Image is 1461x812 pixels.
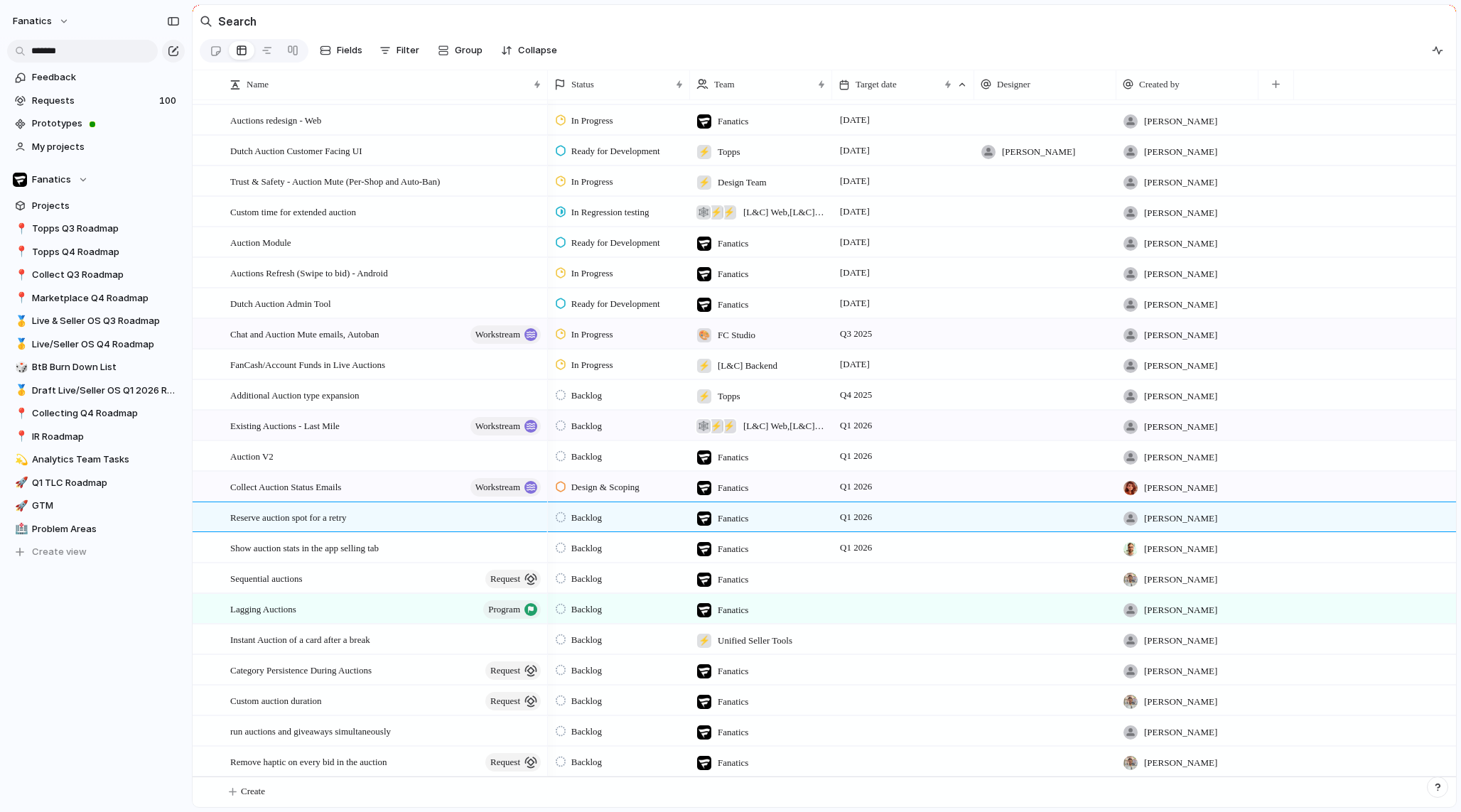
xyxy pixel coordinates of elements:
[230,478,341,494] span: Collect Auction Status Emails
[230,661,372,678] span: Category Persistence During Auctions
[13,476,27,490] button: 🚀
[32,406,180,421] span: Collecting Q4 Roadmap
[997,77,1030,92] span: Designer
[571,755,602,769] span: Backlog
[518,43,557,58] span: Collapse
[15,406,25,422] div: 📍
[230,722,391,739] span: run auctions and giveaways simultaneously
[7,264,185,286] a: 📍Collect Q3 Roadmap
[15,336,25,352] div: 🥇
[15,267,25,283] div: 📍
[7,519,185,540] div: 🏥Problem Areas
[247,77,269,92] span: Name
[32,173,71,187] span: Fanatics
[13,430,27,444] button: 📍
[337,43,362,58] span: Fields
[230,570,302,586] span: Sequential auctions
[15,313,25,330] div: 🥇
[32,94,155,108] span: Requests
[32,291,180,305] span: Marketplace Q4 Roadmap
[7,195,185,217] a: Projects
[7,288,185,309] a: 📍Marketplace Q4 Roadmap
[32,430,180,444] span: IR Roadmap
[7,90,185,112] a: Requests100
[230,448,274,464] span: Auction V2
[13,453,27,467] button: 💫
[15,475,25,491] div: 🚀
[15,428,25,445] div: 📍
[1139,77,1180,92] span: Created by
[15,382,25,399] div: 🥇
[7,310,185,332] a: 🥇Live & Seller OS Q3 Roadmap
[374,39,425,62] button: Filter
[718,725,748,740] span: Fanatics
[32,499,180,513] span: GTM
[7,472,185,494] a: 🚀Q1 TLC Roadmap
[7,169,185,190] button: Fanatics
[230,295,331,311] span: Dutch Auction Admin Tool
[1144,756,1217,770] span: [PERSON_NAME]
[32,545,87,559] span: Create view
[485,753,541,772] button: request
[7,426,185,448] a: 📍IR Roadmap
[6,10,77,33] button: fanatics
[314,39,368,62] button: Fields
[7,242,185,263] div: 📍Topps Q4 Roadmap
[856,77,897,92] span: Target date
[495,39,563,62] button: Collapse
[13,384,27,398] button: 🥇
[13,499,27,513] button: 🚀
[431,39,490,62] button: Group
[32,199,180,213] span: Projects
[7,403,185,424] a: 📍Collecting Q4 Roadmap
[230,753,387,769] span: Remove haptic on every bid in the auction
[32,268,180,282] span: Collect Q3 Roadmap
[7,218,185,239] a: 📍Topps Q3 Roadmap
[230,142,362,158] span: Dutch Auction Customer Facing UI
[13,222,27,236] button: 📍
[32,384,180,398] span: Draft Live/Seller OS Q1 2026 Roadmap
[32,522,180,536] span: Problem Areas
[397,43,419,58] span: Filter
[32,314,180,328] span: Live & Seller OS Q3 Roadmap
[230,509,347,525] span: Reserve auction spot for a retry
[15,244,25,260] div: 📍
[230,264,388,281] span: Auctions Refresh (Swipe to bid) - Android
[230,600,296,617] span: Lagging Auctions
[571,725,602,739] span: Backlog
[1144,725,1217,740] span: [PERSON_NAME]
[230,631,370,647] span: Instant Auction of a card after a break
[15,452,25,468] div: 💫
[13,337,27,352] button: 🥇
[455,43,482,58] span: Group
[32,476,180,490] span: Q1 TLC Roadmap
[571,77,594,92] span: Status
[230,325,379,342] span: Chat and Auction Mute emails, Autoban
[7,380,185,401] div: 🥇Draft Live/Seller OS Q1 2026 Roadmap
[32,222,180,236] span: Topps Q3 Roadmap
[7,113,185,134] a: Prototypes
[7,334,185,355] a: 🥇Live/Seller OS Q4 Roadmap
[490,752,520,772] span: request
[7,357,185,378] a: 🎲BtB Burn Down List
[7,495,185,516] div: 🚀GTM
[13,245,27,259] button: 📍
[32,245,180,259] span: Topps Q4 Roadmap
[32,117,180,131] span: Prototypes
[13,360,27,374] button: 🎲
[15,359,25,376] div: 🎲
[230,417,340,433] span: Existing Auctions - Last Mile
[13,291,27,305] button: 📍
[13,522,27,536] button: 🏥
[32,360,180,374] span: BtB Burn Down List
[230,112,321,128] span: Auctions redesign - Web
[230,539,379,556] span: Show auction stats in the app selling tab
[230,386,360,403] span: Additional Auction type expansion
[159,94,179,108] span: 100
[15,498,25,514] div: 🚀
